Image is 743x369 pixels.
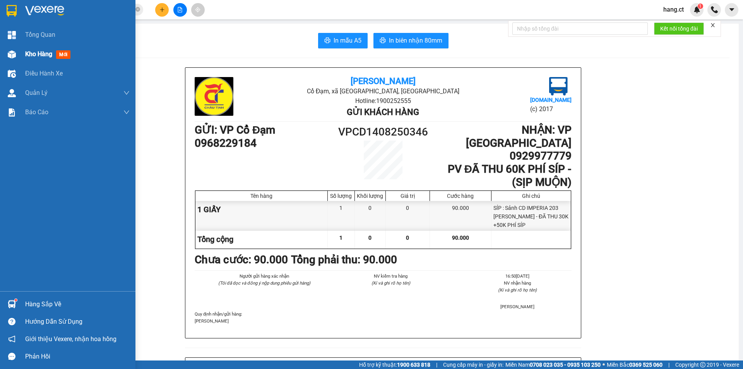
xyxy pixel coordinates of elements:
[25,299,130,310] div: Hàng sắp về
[123,109,130,115] span: down
[195,253,288,266] b: Chưa cước : 90.000
[432,193,489,199] div: Cước hàng
[386,201,430,231] div: 0
[25,316,130,328] div: Hướng dẫn sử dụng
[8,318,15,325] span: question-circle
[654,22,704,35] button: Kết nối tổng đài
[159,7,165,12] span: plus
[72,19,324,29] li: Cổ Đạm, xã [GEOGRAPHIC_DATA], [GEOGRAPHIC_DATA]
[380,37,386,45] span: printer
[357,193,383,199] div: Khối lượng
[464,303,572,310] li: [PERSON_NAME]
[389,36,442,45] span: In biên nhận 80mm
[257,86,508,96] li: Cổ Đạm, xã [GEOGRAPHIC_DATA], [GEOGRAPHIC_DATA]
[8,353,15,360] span: message
[660,24,698,33] span: Kết nối tổng đài
[25,351,130,362] div: Phản hồi
[388,193,428,199] div: Giá trị
[328,201,355,231] div: 1
[505,360,601,369] span: Miền Nam
[8,70,16,78] img: warehouse-icon
[8,300,16,308] img: warehouse-icon
[368,235,371,241] span: 0
[347,107,419,117] b: Gửi khách hàng
[430,201,491,231] div: 90.000
[466,124,572,149] b: NHẬN : VP [GEOGRAPHIC_DATA]
[291,253,397,266] b: Tổng phải thu: 90.000
[337,273,445,280] li: NV kiểm tra hàng
[351,76,416,86] b: [PERSON_NAME]
[512,22,648,35] input: Nhập số tổng đài
[318,33,368,48] button: printerIn mẫu A5
[8,335,15,343] span: notification
[173,3,187,17] button: file-add
[197,193,325,199] div: Tên hàng
[25,334,116,344] span: Giới thiệu Vexere, nhận hoa hồng
[698,3,703,9] sup: 1
[25,69,63,78] span: Điều hành xe
[699,3,702,9] span: 1
[530,104,572,114] li: (c) 2017
[668,360,669,369] span: |
[371,280,410,286] i: (Kí và ghi rõ họ tên)
[195,124,275,136] b: GỬI : VP Cổ Đạm
[464,273,572,280] li: 16:50[DATE]
[56,50,70,59] span: mới
[8,50,16,58] img: warehouse-icon
[210,273,318,280] li: Người gửi hàng xác nhận
[10,10,48,48] img: logo.jpg
[443,360,503,369] span: Cung cấp máy in - giấy in:
[436,360,437,369] span: |
[430,149,572,163] h1: 0929977779
[728,6,735,13] span: caret-down
[8,31,16,39] img: dashboard-icon
[195,77,233,116] img: logo.jpg
[25,107,48,117] span: Báo cáo
[195,7,200,12] span: aim
[629,362,663,368] strong: 0369 525 060
[72,29,324,38] li: Hotline: 1900252555
[8,89,16,97] img: warehouse-icon
[406,235,409,241] span: 0
[397,362,430,368] strong: 1900 633 818
[334,36,361,45] span: In mẫu A5
[491,201,571,231] div: SÍP : Sảnh CD IMPERIA 203 [PERSON_NAME] - ĐÃ THU 30K +50K PHÍ SÍP
[195,137,336,150] h1: 0968229184
[355,201,386,231] div: 0
[710,22,716,28] span: close
[15,299,17,301] sup: 1
[530,362,601,368] strong: 0708 023 035 - 0935 103 250
[135,7,140,12] span: close-circle
[218,280,310,286] i: (Tôi đã đọc và đồng ý nộp dung phiếu gửi hàng)
[177,7,183,12] span: file-add
[191,3,205,17] button: aim
[711,6,718,13] img: phone-icon
[25,88,48,98] span: Quản Lý
[498,287,537,293] i: (Kí và ghi rõ họ tên)
[359,360,430,369] span: Hỗ trợ kỹ thuật:
[257,96,508,106] li: Hotline: 1900252555
[195,201,328,231] div: 1 GIẤY
[195,311,572,324] div: Quy định nhận/gửi hàng :
[324,37,330,45] span: printer
[493,193,569,199] div: Ghi chú
[430,163,572,189] h1: PV ĐÃ THU 60K PHÍ SÍP - (SỊP MUỘN)
[155,3,169,17] button: plus
[339,235,342,241] span: 1
[700,362,705,367] span: copyright
[330,193,353,199] div: Số lượng
[452,235,469,241] span: 90.000
[530,97,572,103] b: [DOMAIN_NAME]
[25,30,55,39] span: Tổng Quan
[123,90,130,96] span: down
[10,56,90,69] b: GỬI : VP Cổ Đạm
[464,280,572,287] li: NV nhận hàng
[197,235,233,244] span: Tổng cộng
[8,108,16,117] img: solution-icon
[657,5,690,14] span: hang.ct
[549,77,568,96] img: logo.jpg
[25,50,52,58] span: Kho hàng
[336,124,430,141] h1: VPCD1408250346
[7,5,17,17] img: logo-vxr
[725,3,738,17] button: caret-down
